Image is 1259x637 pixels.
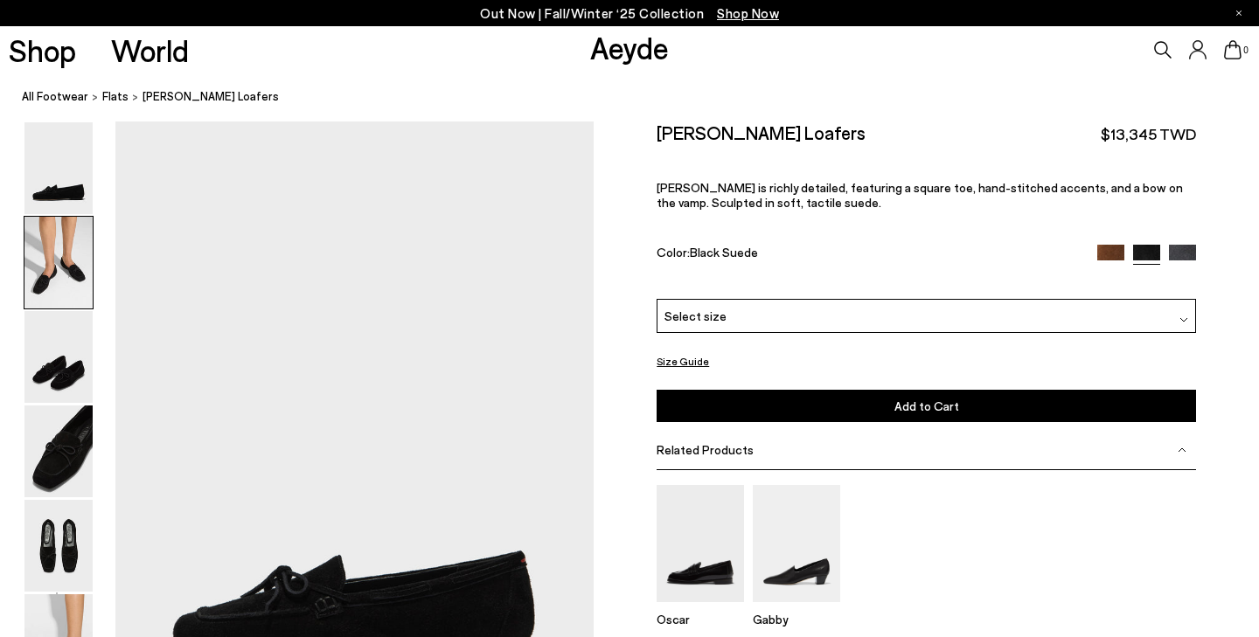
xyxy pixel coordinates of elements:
p: Gabby [753,612,840,627]
a: Shop [9,35,76,66]
p: Oscar [657,612,744,627]
a: World [111,35,189,66]
span: flats [102,89,129,103]
img: Jasper Moccasin Loafers - Image 4 [24,405,93,497]
img: Jasper Moccasin Loafers - Image 2 [24,217,93,308]
nav: breadcrumb [22,73,1259,121]
a: 0 [1224,40,1242,59]
a: Oscar Leather Loafers Oscar [657,590,744,627]
span: [PERSON_NAME] Loafers [143,87,279,106]
a: flats [102,87,129,106]
img: Gabby Almond-Toe Loafers [753,485,840,601]
img: Jasper Moccasin Loafers - Image 5 [24,500,93,592]
span: 0 [1242,45,1250,55]
a: Aeyde [590,29,669,66]
span: $13,345 TWD [1101,123,1196,145]
h2: [PERSON_NAME] Loafers [657,121,866,143]
a: Gabby Almond-Toe Loafers Gabby [753,590,840,627]
span: Related Products [657,442,754,457]
img: svg%3E [1178,446,1186,454]
img: Oscar Leather Loafers [657,485,744,601]
img: Jasper Moccasin Loafers - Image 1 [24,122,93,214]
img: Jasper Moccasin Loafers - Image 3 [24,311,93,403]
div: Color: [657,245,1080,265]
a: All Footwear [22,87,88,106]
button: Add to Cart [657,390,1196,422]
p: Out Now | Fall/Winter ‘25 Collection [480,3,779,24]
p: [PERSON_NAME] is richly detailed, featuring a square toe, hand-stitched accents, and a bow on the... [657,180,1196,210]
span: Add to Cart [894,398,959,413]
span: Black Suede [690,245,758,260]
button: Size Guide [657,350,709,372]
span: Navigate to /collections/new-in [717,5,779,21]
span: Select size [664,307,727,325]
img: svg%3E [1179,315,1188,324]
